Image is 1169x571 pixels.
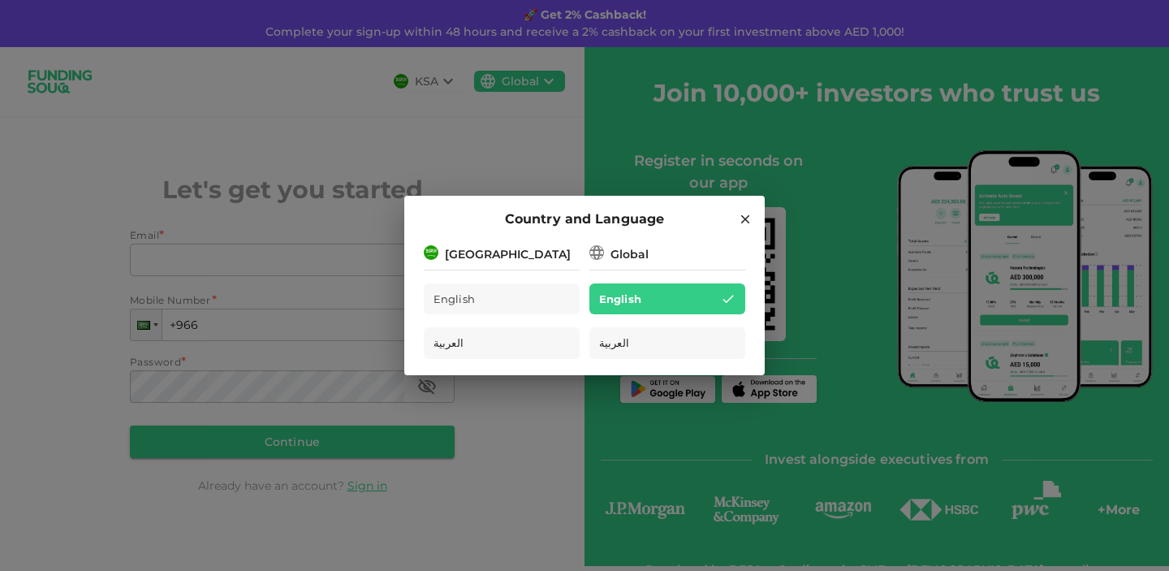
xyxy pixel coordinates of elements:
div: [GEOGRAPHIC_DATA] [445,246,571,263]
span: العربية [599,334,629,353]
span: العربية [434,334,464,353]
span: Country and Language [505,209,664,230]
div: Global [610,246,649,263]
span: English [599,290,641,309]
img: flag-sa.b9a346574cdc8950dd34b50780441f57.svg [424,245,438,260]
span: English [434,290,475,309]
